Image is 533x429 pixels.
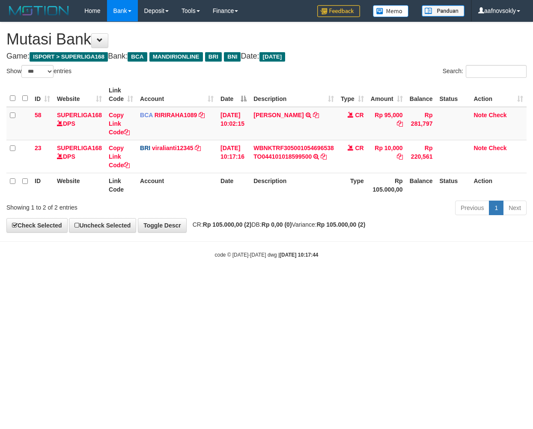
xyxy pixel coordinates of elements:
[140,145,150,151] span: BRI
[217,173,250,197] th: Date
[109,112,130,136] a: Copy Link Code
[6,31,527,48] h1: Mutasi Bank
[6,52,527,61] h4: Game: Bank: Date:
[35,145,42,151] span: 23
[57,112,102,118] a: SUPERLIGA168
[280,252,318,258] strong: [DATE] 10:17:44
[217,107,250,140] td: [DATE] 10:02:15
[317,5,360,17] img: Feedback.jpg
[473,145,487,151] a: Note
[6,200,216,212] div: Showing 1 to 2 of 2 entries
[253,112,304,118] a: [PERSON_NAME]
[149,52,203,62] span: MANDIRIONLINE
[321,153,327,160] a: Copy WBNKTRF305001054696538 TO044101018599500 to clipboard
[406,107,436,140] td: Rp 281,797
[397,120,403,127] a: Copy Rp 95,000 to clipboard
[54,173,105,197] th: Website
[470,173,527,197] th: Action
[436,173,470,197] th: Status
[503,201,527,215] a: Next
[406,140,436,173] td: Rp 220,561
[259,52,286,62] span: [DATE]
[313,112,319,118] a: Copy ADE NURDIN to clipboard
[6,4,71,17] img: MOTION_logo.png
[137,83,217,107] th: Account: activate to sort column ascending
[443,65,527,78] label: Search:
[317,221,366,228] strong: Rp 105.000,00 (2)
[155,112,197,118] a: RIRIRAHA1089
[355,145,364,151] span: CR
[138,218,187,233] a: Toggle Descr
[355,112,364,118] span: CR
[489,145,507,151] a: Check
[105,173,137,197] th: Link Code
[217,140,250,173] td: [DATE] 10:17:16
[6,65,71,78] label: Show entries
[54,140,105,173] td: DPS
[128,52,147,62] span: BCA
[262,221,292,228] strong: Rp 0,00 (0)
[466,65,527,78] input: Search:
[422,5,465,17] img: panduan.png
[373,5,409,17] img: Button%20Memo.svg
[455,201,489,215] a: Previous
[54,107,105,140] td: DPS
[406,83,436,107] th: Balance
[489,201,503,215] a: 1
[217,83,250,107] th: Date: activate to sort column descending
[367,140,406,173] td: Rp 10,000
[367,107,406,140] td: Rp 95,000
[30,52,108,62] span: ISPORT > SUPERLIGA168
[473,112,487,118] a: Note
[199,112,205,118] a: Copy RIRIRAHA1089 to clipboard
[188,221,366,228] span: CR: DB: Variance:
[31,83,54,107] th: ID: activate to sort column ascending
[105,83,137,107] th: Link Code: activate to sort column ascending
[195,145,201,151] a: Copy viralianti12345 to clipboard
[436,83,470,107] th: Status
[470,83,527,107] th: Action: activate to sort column ascending
[250,83,337,107] th: Description: activate to sort column ascending
[337,173,367,197] th: Type
[152,145,194,151] a: viralianti12345
[367,83,406,107] th: Amount: activate to sort column ascending
[250,173,337,197] th: Description
[35,112,42,118] span: 58
[57,145,102,151] a: SUPERLIGA168
[140,112,153,118] span: BCA
[337,83,367,107] th: Type: activate to sort column ascending
[203,221,252,228] strong: Rp 105.000,00 (2)
[21,65,54,78] select: Showentries
[489,112,507,118] a: Check
[69,218,136,233] a: Uncheck Selected
[54,83,105,107] th: Website: activate to sort column ascending
[224,52,241,62] span: BNI
[6,218,68,233] a: Check Selected
[397,153,403,160] a: Copy Rp 10,000 to clipboard
[406,173,436,197] th: Balance
[137,173,217,197] th: Account
[215,252,319,258] small: code © [DATE]-[DATE] dwg |
[205,52,222,62] span: BRI
[109,145,130,169] a: Copy Link Code
[367,173,406,197] th: Rp 105.000,00
[253,145,334,160] a: WBNKTRF305001054696538 TO044101018599500
[31,173,54,197] th: ID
